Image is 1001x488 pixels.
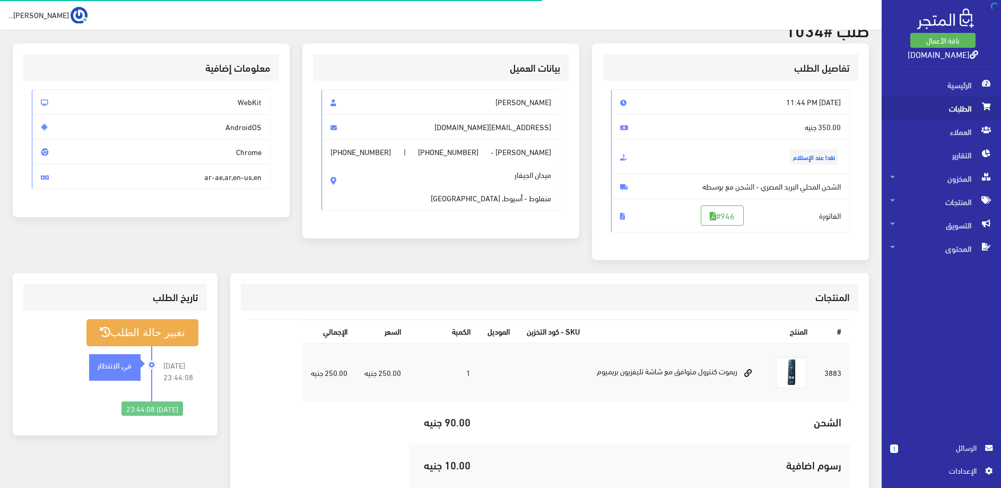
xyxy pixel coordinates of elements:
span: المنتجات [890,190,993,213]
a: #946 [701,206,744,226]
span: الرسائل [907,442,977,453]
th: الكمية [410,320,479,343]
div: [DATE] 23:44:08 [121,401,183,416]
span: [PHONE_NUMBER] [418,146,478,158]
span: التسويق [890,213,993,237]
span: الفاتورة [611,199,850,233]
h5: الشحن [488,416,841,427]
span: الشحن المحلي البريد المصري - الشحن مع بوسطه [611,174,850,199]
th: المنتج [588,320,816,343]
span: [PERSON_NAME]... [8,8,69,21]
h3: معلومات إضافية [32,63,271,73]
span: اﻹعدادات [899,465,976,476]
th: SKU - كود التخزين [518,320,588,343]
strong: في الانتظار [98,359,132,371]
span: ميدان الجيفار منفلوط - أسيوط, [GEOGRAPHIC_DATA] [431,158,551,204]
th: اﻹجمالي [302,320,356,343]
a: المنتجات [882,190,1001,213]
iframe: Drift Widget Chat Controller [13,415,53,456]
h3: تاريخ الطلب [32,292,198,302]
span: [PERSON_NAME] - | [321,139,560,211]
span: AndroidOS [32,114,271,140]
th: السعر [356,320,410,343]
span: المخزون [890,167,993,190]
h3: المنتجات [249,292,850,302]
a: المحتوى [882,237,1001,260]
h5: رسوم اضافية [488,459,841,470]
span: [PERSON_NAME] [321,89,560,115]
td: ريموت كنترول متوافق مع شاشة تليفزيون بريميوم [588,343,767,403]
img: ... [71,7,88,24]
h3: بيانات العميل [321,63,560,73]
th: # [816,320,850,343]
a: العملاء [882,120,1001,143]
td: 1 [410,343,479,403]
span: [DATE] 23:44:08 [163,359,198,383]
td: 250.00 جنيه [302,343,356,403]
span: Chrome [32,139,271,165]
a: 1 الرسائل [890,442,993,465]
span: [DATE] 11:44 PM [611,89,850,115]
a: الطلبات [882,97,1001,120]
span: التقارير [890,143,993,167]
span: 350.00 جنيه [611,114,850,140]
span: 1 [890,444,898,453]
span: [PHONE_NUMBER] [330,146,391,158]
td: 250.00 جنيه [356,343,410,403]
span: العملاء [890,120,993,143]
td: 3883 [816,343,850,403]
a: [DOMAIN_NAME] [908,46,978,62]
a: باقة الأعمال [910,33,976,48]
a: ... [PERSON_NAME]... [8,6,88,23]
h5: 10.00 جنيه [418,459,471,470]
span: WebKit [32,89,271,115]
span: نقدا عند الإستلام [790,149,838,165]
span: [EMAIL_ADDRESS][DOMAIN_NAME] [321,114,560,140]
h3: تفاصيل الطلب [611,63,850,73]
a: التقارير [882,143,1001,167]
h5: 90.00 جنيه [418,416,471,427]
th: الموديل [479,320,518,343]
a: المخزون [882,167,1001,190]
span: الطلبات [890,97,993,120]
a: الرئيسية [882,73,1001,97]
span: الرئيسية [890,73,993,97]
a: اﻹعدادات [890,465,993,482]
button: تغيير حالة الطلب [86,319,198,346]
span: ar-ae,ar,en-us,en [32,164,271,190]
img: . [917,8,974,29]
span: المحتوى [890,237,993,260]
